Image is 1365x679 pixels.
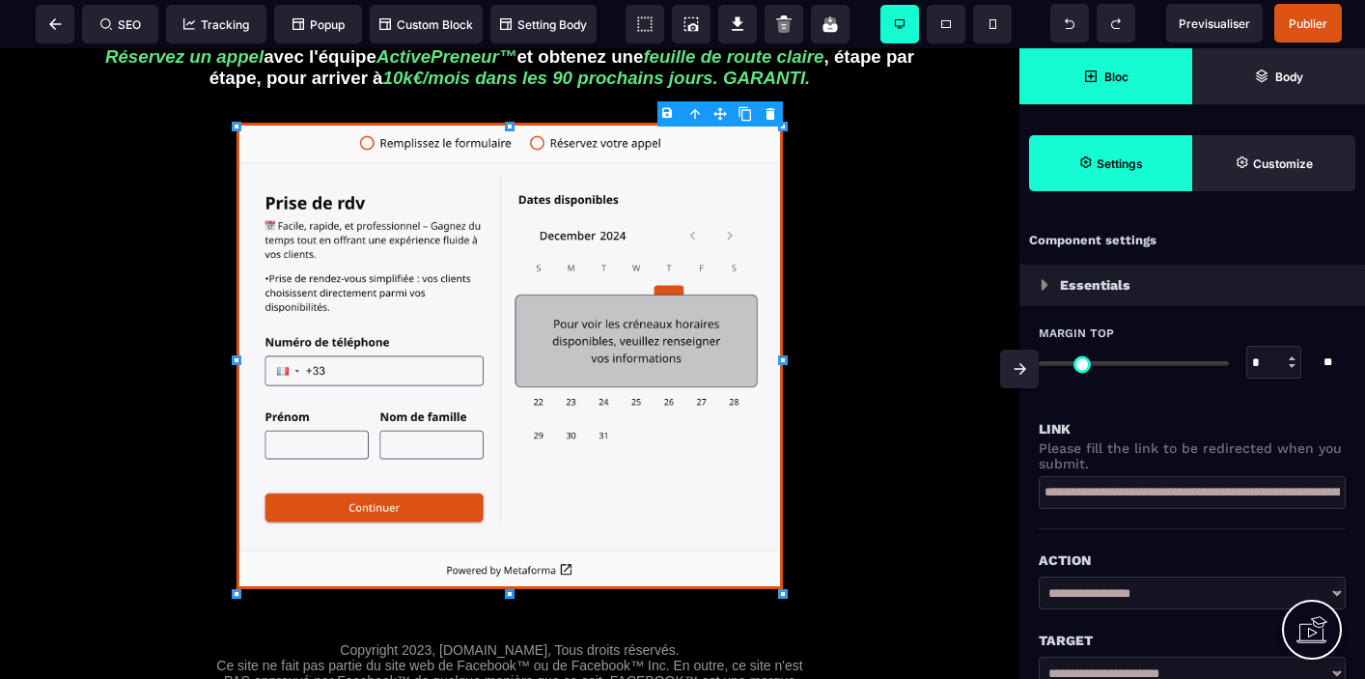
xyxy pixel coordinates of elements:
span: Open Blocks [1019,48,1192,104]
span: Setting Body [500,17,587,32]
img: loading [1041,279,1048,291]
span: Margin Top [1039,325,1114,341]
strong: Settings [1097,156,1143,171]
strong: Body [1275,70,1303,84]
strong: Bloc [1104,70,1128,84]
strong: Customize [1253,156,1313,171]
span: Previsualiser [1179,16,1250,31]
span: Screenshot [672,5,710,43]
div: Link [1039,417,1346,440]
span: Open Layer Manager [1192,48,1365,104]
span: Open Style Manager [1192,135,1355,191]
p: Please fill the link to be redirected when you submit. [1039,440,1346,471]
span: View components [626,5,664,43]
span: Tracking [183,17,249,32]
span: Preview [1166,4,1263,42]
span: Popup [292,17,345,32]
span: Custom Block [379,17,473,32]
div: Target [1039,629,1346,652]
p: Essentials [1060,273,1130,297]
div: Component settings [1019,222,1365,260]
img: 09952155035f594fdb566f33720bf394_Capture_d%E2%80%99e%CC%81cran_2024-12-05_a%CC%80_16.47.36.png [237,74,783,542]
span: Settings [1029,135,1192,191]
span: Publier [1289,16,1327,31]
i: 10k€/mois dans les 90 prochains jours. GARANTI. [383,19,811,41]
div: Action [1039,549,1346,572]
span: SEO [100,17,141,32]
text: Copyright 2023, [DOMAIN_NAME], Tous droits réservés. Ce site ne fait pas partie du site web de Fa... [211,589,808,661]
